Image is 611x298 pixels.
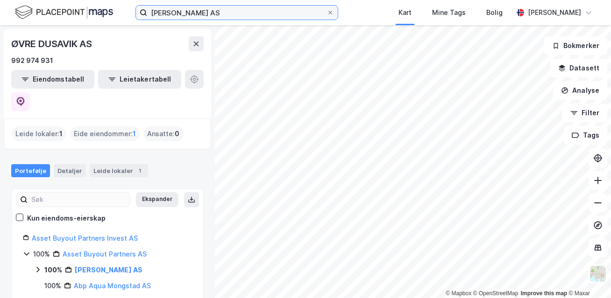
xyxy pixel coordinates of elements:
div: ØVRE DUSAVIK AS [11,36,94,51]
div: Leide lokaler : [12,126,66,141]
a: [PERSON_NAME] AS [75,266,142,274]
button: Datasett [550,59,607,77]
a: Abp Aqua Mongstad AS [74,282,151,290]
img: logo.f888ab2527a4732fd821a326f86c7f29.svg [15,4,113,21]
input: Søk på adresse, matrikkel, gårdeiere, leietakere eller personer [147,6,327,20]
div: [PERSON_NAME] [528,7,581,18]
input: Søk [28,193,130,207]
span: 0 [175,128,179,139]
button: Bokmerker [544,36,607,55]
button: Filter [562,104,607,122]
iframe: Chat Widget [564,253,611,298]
div: 100% [44,264,62,276]
span: 1 [59,128,63,139]
div: 100% [33,249,50,260]
div: 100% [44,280,61,291]
div: 992 974 931 [11,55,53,66]
button: Tags [564,126,607,145]
button: Leietakertabell [98,70,181,89]
div: Eide eiendommer : [70,126,140,141]
a: Improve this map [521,290,567,297]
div: Kart [398,7,412,18]
a: OpenStreetMap [473,290,519,297]
span: 1 [133,128,136,139]
a: Asset Buyout Partners Invest AS [32,234,138,242]
div: Detaljer [54,164,86,177]
div: Bolig [486,7,503,18]
div: Leide lokaler [90,164,148,177]
div: 1 [135,166,144,175]
div: Portefølje [11,164,50,177]
button: Eiendomstabell [11,70,94,89]
button: Analyse [553,81,607,100]
div: Ansatte : [143,126,183,141]
div: Kun eiendoms-eierskap [27,213,106,224]
div: Mine Tags [432,7,466,18]
a: Mapbox [446,290,471,297]
a: Asset Buyout Partners AS [63,250,147,258]
button: Ekspander [136,192,178,207]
